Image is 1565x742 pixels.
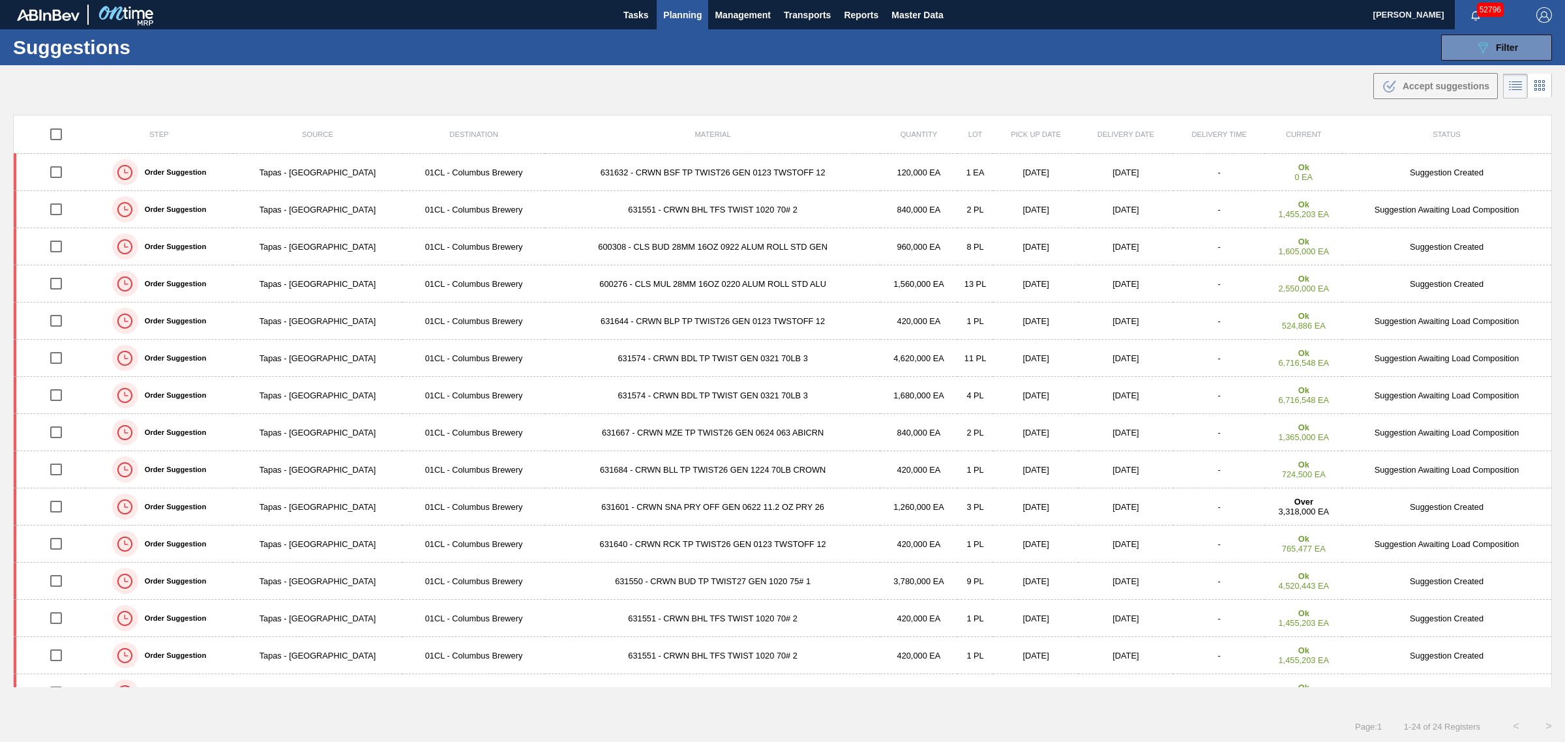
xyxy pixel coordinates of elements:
[957,340,994,377] td: 11 PL
[14,563,1552,600] a: Order SuggestionTapas - [GEOGRAPHIC_DATA]01CL - Columbus Brewery631550 - CRWN BUD TP TWIST27 GEN ...
[1298,423,1309,432] strong: Ok
[1173,191,1266,228] td: -
[233,414,402,451] td: Tapas - [GEOGRAPHIC_DATA]
[1433,130,1460,138] span: Status
[402,414,545,451] td: 01CL - Columbus Brewery
[1278,209,1329,219] span: 1,455,203 EA
[545,488,880,526] td: 631601 - CRWN SNA PRY OFF GEN 0622 11.2 OZ PRY 26
[545,414,880,451] td: 631667 - CRWN MZE TP TWIST26 GEN 0624 063 ABICRN
[1342,377,1551,414] td: Suggestion Awaiting Load Composition
[1173,228,1266,265] td: -
[545,228,880,265] td: 600308 - CLS BUD 28MM 16OZ 0922 ALUM ROLL STD GEN
[1342,563,1551,600] td: Suggestion Created
[233,674,402,711] td: Tapas - [GEOGRAPHIC_DATA]
[1441,35,1552,61] button: Filter
[14,228,1552,265] a: Order SuggestionTapas - [GEOGRAPHIC_DATA]01CL - Columbus Brewery600308 - CLS BUD 28MM 16OZ 0922 A...
[14,451,1552,488] a: Order SuggestionTapas - [GEOGRAPHIC_DATA]01CL - Columbus Brewery631684 - CRWN BLL TP TWIST26 GEN ...
[1298,646,1309,655] strong: Ok
[1173,674,1266,711] td: -
[14,340,1552,377] a: Order SuggestionTapas - [GEOGRAPHIC_DATA]01CL - Columbus Brewery631574 - CRWN BDL TP TWIST GEN 03...
[402,451,545,488] td: 01CL - Columbus Brewery
[14,265,1552,303] a: Order SuggestionTapas - [GEOGRAPHIC_DATA]01CL - Columbus Brewery600276 - CLS MUL 28MM 16OZ 0220 A...
[402,303,545,340] td: 01CL - Columbus Brewery
[138,168,206,176] label: Order Suggestion
[14,191,1552,228] a: Order SuggestionTapas - [GEOGRAPHIC_DATA]01CL - Columbus Brewery631551 - CRWN BHL TFS TWIST 1020 ...
[880,600,957,637] td: 420,000 EA
[1278,432,1329,442] span: 1,365,000 EA
[1373,73,1498,99] button: Accept suggestions
[14,600,1552,637] a: Order SuggestionTapas - [GEOGRAPHIC_DATA]01CL - Columbus Brewery631551 - CRWN BHL TFS TWIST 1020 ...
[880,377,957,414] td: 1,680,000 EA
[545,451,880,488] td: 631684 - CRWN BLL TP TWIST26 GEN 1224 70LB CROWN
[968,130,983,138] span: Lot
[1173,414,1266,451] td: -
[402,526,545,563] td: 01CL - Columbus Brewery
[880,637,957,674] td: 420,000 EA
[233,488,402,526] td: Tapas - [GEOGRAPHIC_DATA]
[993,265,1078,303] td: [DATE]
[138,317,206,325] label: Order Suggestion
[233,265,402,303] td: Tapas - [GEOGRAPHIC_DATA]
[993,451,1078,488] td: [DATE]
[1298,348,1309,358] strong: Ok
[957,377,994,414] td: 4 PL
[957,563,994,600] td: 9 PL
[1191,130,1247,138] span: Delivery Time
[233,377,402,414] td: Tapas - [GEOGRAPHIC_DATA]
[138,466,206,473] label: Order Suggestion
[402,228,545,265] td: 01CL - Columbus Brewery
[1342,637,1551,674] td: Suggestion Created
[1079,600,1173,637] td: [DATE]
[302,130,333,138] span: Source
[993,154,1078,191] td: [DATE]
[663,7,702,23] span: Planning
[1097,130,1154,138] span: Delivery Date
[138,651,206,659] label: Order Suggestion
[1342,414,1551,451] td: Suggestion Awaiting Load Composition
[844,7,878,23] span: Reports
[1342,451,1551,488] td: Suggestion Awaiting Load Composition
[138,205,206,213] label: Order Suggestion
[1298,385,1309,395] strong: Ok
[1079,637,1173,674] td: [DATE]
[1278,618,1329,628] span: 1,455,203 EA
[402,377,545,414] td: 01CL - Columbus Brewery
[138,391,206,399] label: Order Suggestion
[545,340,880,377] td: 631574 - CRWN BDL TP TWIST GEN 0321 70LB 3
[621,7,650,23] span: Tasks
[149,130,168,138] span: Step
[993,414,1078,451] td: [DATE]
[138,614,206,622] label: Order Suggestion
[1173,265,1266,303] td: -
[138,280,206,288] label: Order Suggestion
[402,600,545,637] td: 01CL - Columbus Brewery
[14,674,1552,711] a: Order SuggestionTapas - [GEOGRAPHIC_DATA]01CL - Columbus Brewery631678 - CRWN ONA TP TWIST26 GEN ...
[901,130,938,138] span: Quantity
[1079,414,1173,451] td: [DATE]
[233,600,402,637] td: Tapas - [GEOGRAPHIC_DATA]
[880,488,957,526] td: 1,260,000 EA
[1477,3,1504,17] span: 52796
[1528,74,1552,98] div: Card Vision
[233,340,402,377] td: Tapas - [GEOGRAPHIC_DATA]
[545,377,880,414] td: 631574 - CRWN BDL TP TWIST GEN 0321 70LB 3
[1298,162,1309,172] strong: Ok
[1079,154,1173,191] td: [DATE]
[402,154,545,191] td: 01CL - Columbus Brewery
[993,488,1078,526] td: [DATE]
[993,637,1078,674] td: [DATE]
[880,303,957,340] td: 420,000 EA
[402,674,545,711] td: 01CL - Columbus Brewery
[138,503,206,511] label: Order Suggestion
[993,340,1078,377] td: [DATE]
[1173,600,1266,637] td: -
[1278,358,1329,368] span: 6,716,548 EA
[993,303,1078,340] td: [DATE]
[1173,377,1266,414] td: -
[1298,311,1309,321] strong: Ok
[1342,488,1551,526] td: Suggestion Created
[402,191,545,228] td: 01CL - Columbus Brewery
[880,265,957,303] td: 1,560,000 EA
[14,414,1552,451] a: Order SuggestionTapas - [GEOGRAPHIC_DATA]01CL - Columbus Brewery631667 - CRWN MZE TP TWIST26 GEN ...
[1342,340,1551,377] td: Suggestion Awaiting Load Composition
